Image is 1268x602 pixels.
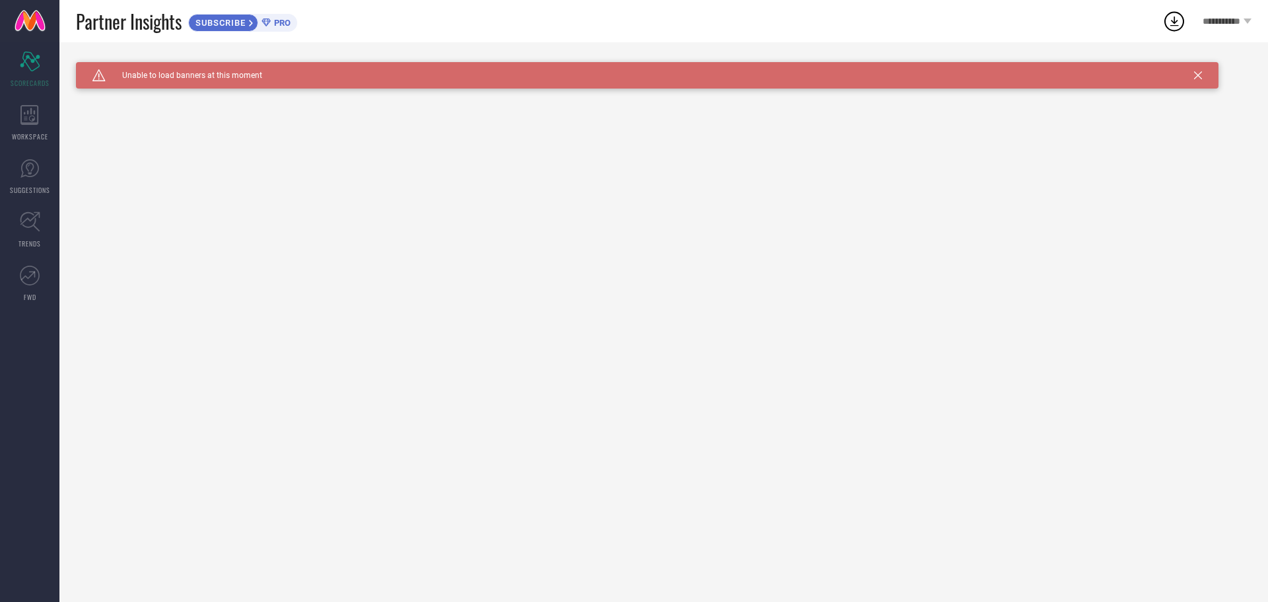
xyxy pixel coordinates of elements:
span: SUBSCRIBE [189,18,249,28]
span: TRENDS [18,239,41,248]
span: Partner Insights [76,8,182,35]
span: PRO [271,18,291,28]
span: SUGGESTIONS [10,185,50,195]
span: Unable to load banners at this moment [106,71,262,80]
span: WORKSPACE [12,132,48,141]
a: SUBSCRIBEPRO [188,11,297,32]
span: FWD [24,292,36,302]
div: Unable to load filters at this moment. Please try later. [76,62,1251,73]
div: Open download list [1162,9,1186,33]
span: SCORECARDS [11,78,50,88]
